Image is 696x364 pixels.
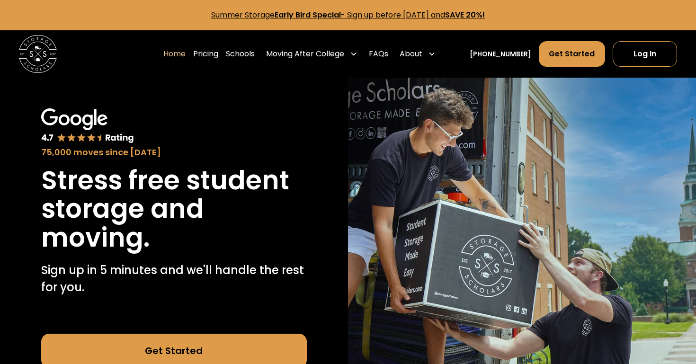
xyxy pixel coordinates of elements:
[19,35,57,73] img: Storage Scholars main logo
[613,41,677,67] a: Log In
[193,41,218,67] a: Pricing
[163,41,186,67] a: Home
[445,9,485,20] strong: SAVE 20%!
[266,48,344,60] div: Moving After College
[211,9,485,20] a: Summer StorageEarly Bird Special- Sign up before [DATE] andSAVE 20%!
[226,41,255,67] a: Schools
[396,41,439,67] div: About
[262,41,361,67] div: Moving After College
[41,108,134,144] img: Google 4.7 star rating
[41,146,307,159] div: 75,000 moves since [DATE]
[41,262,307,296] p: Sign up in 5 minutes and we'll handle the rest for you.
[369,41,388,67] a: FAQs
[275,9,341,20] strong: Early Bird Special
[41,166,307,252] h1: Stress free student storage and moving.
[539,41,605,67] a: Get Started
[400,48,422,60] div: About
[470,49,531,59] a: [PHONE_NUMBER]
